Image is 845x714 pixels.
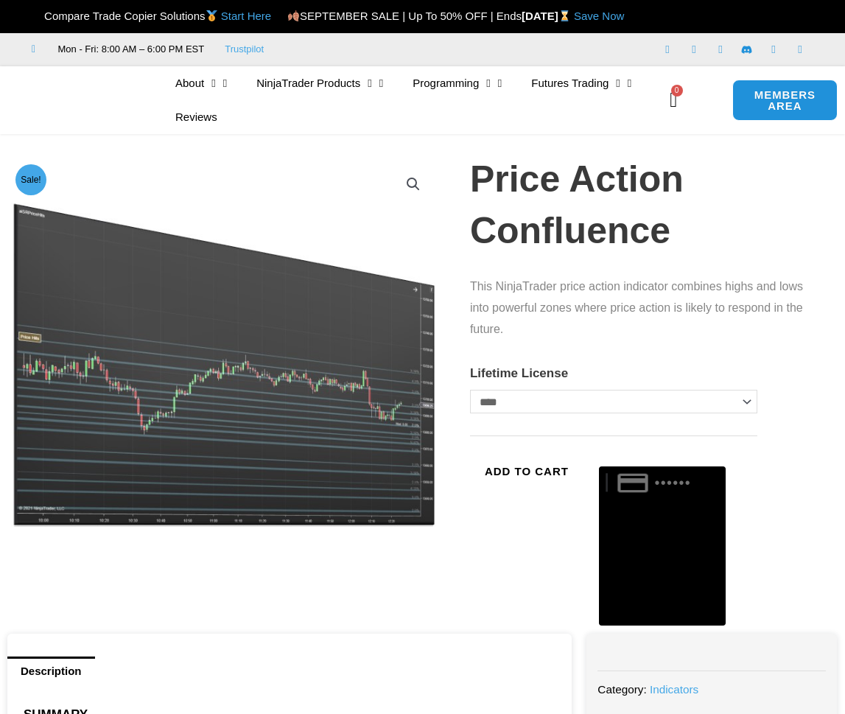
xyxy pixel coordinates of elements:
[596,456,729,458] iframe: Secure payment input frame
[161,66,659,134] nav: Menu
[671,85,683,97] span: 0
[15,164,46,195] span: Sale!
[221,10,271,22] a: Start Here
[650,683,698,696] a: Indicators
[748,89,822,111] span: MEMBERS AREA
[161,66,242,100] a: About
[9,74,167,127] img: LogoAI | Affordable Indicators – NinjaTrader
[470,153,808,256] h1: Price Action Confluence
[732,80,838,121] a: MEMBERS AREA
[470,280,803,335] span: This NinjaTrader price action indicator combines highs and lows into powerful zones where price a...
[32,10,43,21] img: 🏆
[599,466,726,626] button: Buy with GPay
[516,66,646,100] a: Futures Trading
[559,10,570,21] img: ⌛
[225,41,264,58] a: Trustpilot
[654,475,691,491] text: ••••••
[470,366,568,380] label: Lifetime License
[470,458,583,484] button: Add to cart
[398,66,516,100] a: Programming
[522,10,574,22] strong: [DATE]
[287,10,522,22] span: SEPTEMBER SALE | Up To 50% OFF | Ends
[288,10,299,21] img: 🍂
[161,100,232,134] a: Reviews
[470,421,496,430] a: Clear options
[55,41,205,58] span: Mon - Fri: 8:00 AM – 6:00 PM EST
[400,171,427,197] a: View full-screen image gallery
[7,657,95,685] a: Description
[32,10,271,22] span: Compare Trade Copier Solutions
[206,10,217,21] img: 🥇
[11,160,438,527] img: Price Action Confluence 2
[597,683,646,696] span: Category:
[242,66,398,100] a: NinjaTrader Products
[574,10,624,22] a: Save Now
[648,79,699,122] a: 0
